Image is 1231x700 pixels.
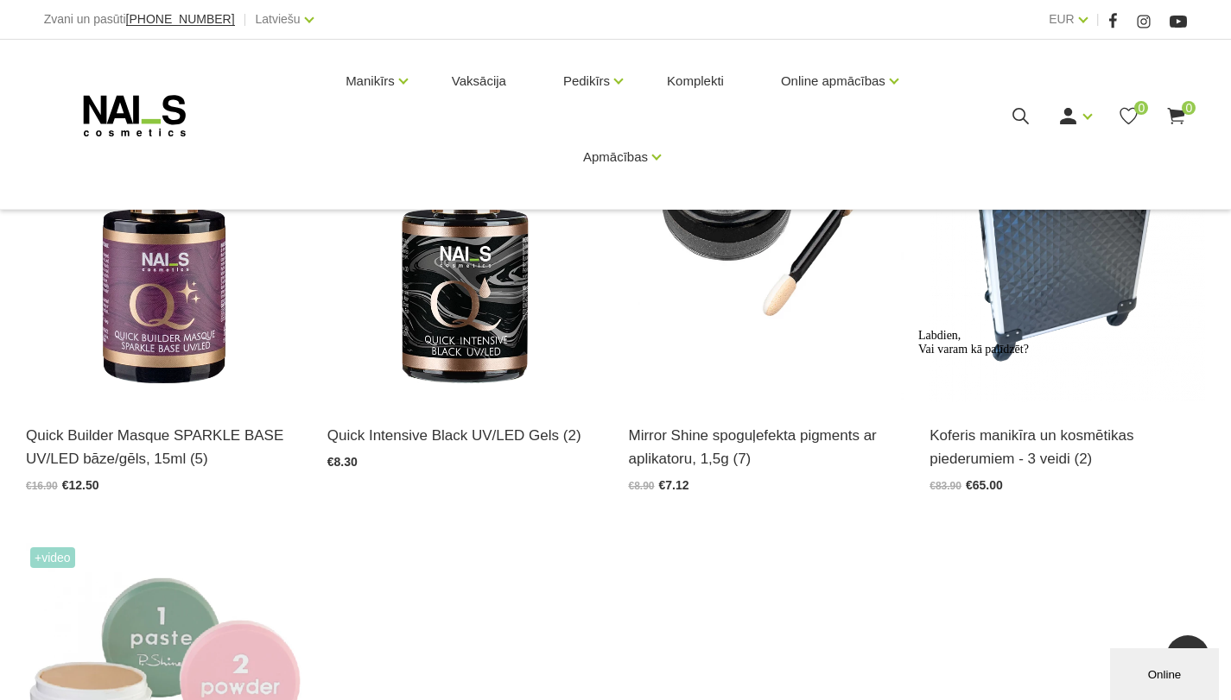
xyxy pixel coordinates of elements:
[327,424,603,447] a: Quick Intensive Black UV/LED Gels (2)
[7,7,318,35] div: Labdien,Vai varam kā palīdzēt?
[30,547,75,568] span: +Video
[1182,101,1196,115] span: 0
[1118,105,1139,127] a: 0
[629,424,904,470] a: Mirror Shine spoguļefekta pigments ar aplikatoru, 1,5g (7)
[930,24,1205,402] img: Profesionāls Koferis manikīra un kosmētikas piederumiemPiejams dažādās krāsās:Melns, balts, zelta...
[629,480,655,492] span: €8.90
[44,9,235,30] div: Zvani un pasūti
[244,9,247,30] span: |
[659,478,689,492] span: €7.12
[346,47,395,116] a: Manikīrs
[629,24,904,402] img: MIRROR SHINE POWDER - piesātināta pigmenta spoguļspīduma toņi spilgtam un pamanāmam manikīram! Id...
[256,9,301,29] a: Latviešu
[653,40,738,123] a: Komplekti
[62,478,99,492] span: €12.50
[327,24,603,402] img: Quick Intensive Black - īpaši pigmentēta melnā gellaka. * Vienmērīgs pārklājums 1 kārtā bez svītr...
[26,424,301,470] a: Quick Builder Masque SPARKLE BASE UV/LED bāze/gēls, 15ml (5)
[781,47,885,116] a: Online apmācības
[1110,645,1222,700] iframe: chat widget
[563,47,610,116] a: Pedikīrs
[1134,101,1148,115] span: 0
[7,7,117,34] span: Labdien, Vai varam kā palīdzēt?
[1049,9,1075,29] a: EUR
[26,480,58,492] span: €16.90
[1096,9,1100,30] span: |
[327,455,358,469] span: €8.30
[1165,105,1187,127] a: 0
[583,123,648,192] a: Apmācības
[438,40,520,123] a: Vaksācija
[126,13,235,26] a: [PHONE_NUMBER]
[26,24,301,402] img: Maskējoša, viegli mirdzoša bāze/gels. Unikāls produkts ar daudz izmantošanas iespējām: •Bāze gell...
[126,12,235,26] span: [PHONE_NUMBER]
[911,322,1222,640] iframe: chat widget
